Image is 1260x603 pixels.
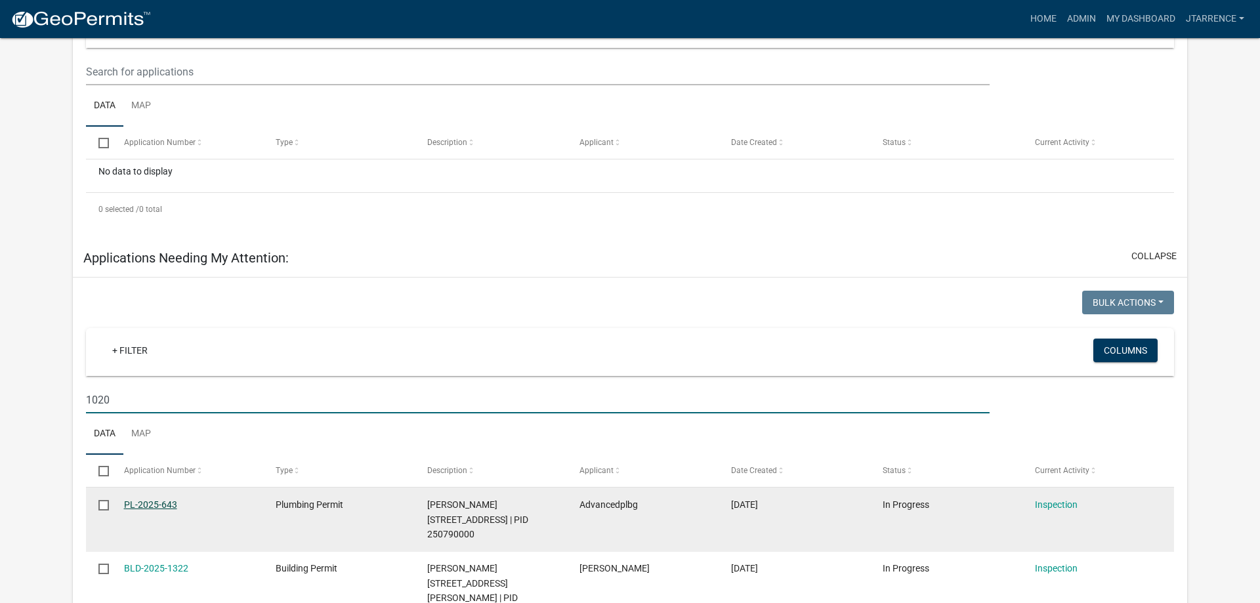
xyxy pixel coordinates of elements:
[579,466,614,475] span: Applicant
[731,138,777,147] span: Date Created
[415,127,566,158] datatable-header-cell: Description
[883,466,906,475] span: Status
[86,193,1174,226] div: 0 total
[102,339,158,362] a: + Filter
[719,455,870,486] datatable-header-cell: Date Created
[1035,563,1078,573] a: Inspection
[276,138,293,147] span: Type
[124,563,188,573] a: BLD-2025-1322
[870,455,1022,486] datatable-header-cell: Status
[86,455,111,486] datatable-header-cell: Select
[883,499,929,510] span: In Progress
[86,127,111,158] datatable-header-cell: Select
[86,386,990,413] input: Search for applications
[111,455,262,486] datatable-header-cell: Application Number
[427,466,467,475] span: Description
[731,499,758,510] span: 09/03/2025
[86,413,123,455] a: Data
[427,138,467,147] span: Description
[1022,127,1174,158] datatable-header-cell: Current Activity
[731,563,758,573] span: 08/26/2025
[1035,138,1089,147] span: Current Activity
[1035,499,1078,510] a: Inspection
[1062,7,1101,31] a: Admin
[86,85,123,127] a: Data
[124,499,177,510] a: PL-2025-643
[1131,249,1177,263] button: collapse
[719,127,870,158] datatable-header-cell: Date Created
[276,466,293,475] span: Type
[415,455,566,486] datatable-header-cell: Description
[579,138,614,147] span: Applicant
[1093,339,1158,362] button: Columns
[98,205,139,214] span: 0 selected /
[123,413,159,455] a: Map
[86,159,1174,192] div: No data to display
[579,499,638,510] span: Advancedplbg
[86,58,990,85] input: Search for applications
[883,563,929,573] span: In Progress
[276,499,343,510] span: Plumbing Permit
[1181,7,1249,31] a: jtarrence
[883,138,906,147] span: Status
[870,127,1022,158] datatable-header-cell: Status
[111,127,262,158] datatable-header-cell: Application Number
[1082,291,1174,314] button: Bulk Actions
[731,466,777,475] span: Date Created
[427,499,528,540] span: KRONER, MARK 1020 CEDAR DR, Houston County | PID 250790000
[124,466,196,475] span: Application Number
[124,138,196,147] span: Application Number
[567,127,719,158] datatable-header-cell: Applicant
[276,563,337,573] span: Building Permit
[1035,466,1089,475] span: Current Activity
[123,85,159,127] a: Map
[83,250,289,266] h5: Applications Needing My Attention:
[263,455,415,486] datatable-header-cell: Type
[1022,455,1174,486] datatable-header-cell: Current Activity
[1101,7,1181,31] a: My Dashboard
[1025,7,1062,31] a: Home
[567,455,719,486] datatable-header-cell: Applicant
[579,563,650,573] span: Douglas Rice
[263,127,415,158] datatable-header-cell: Type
